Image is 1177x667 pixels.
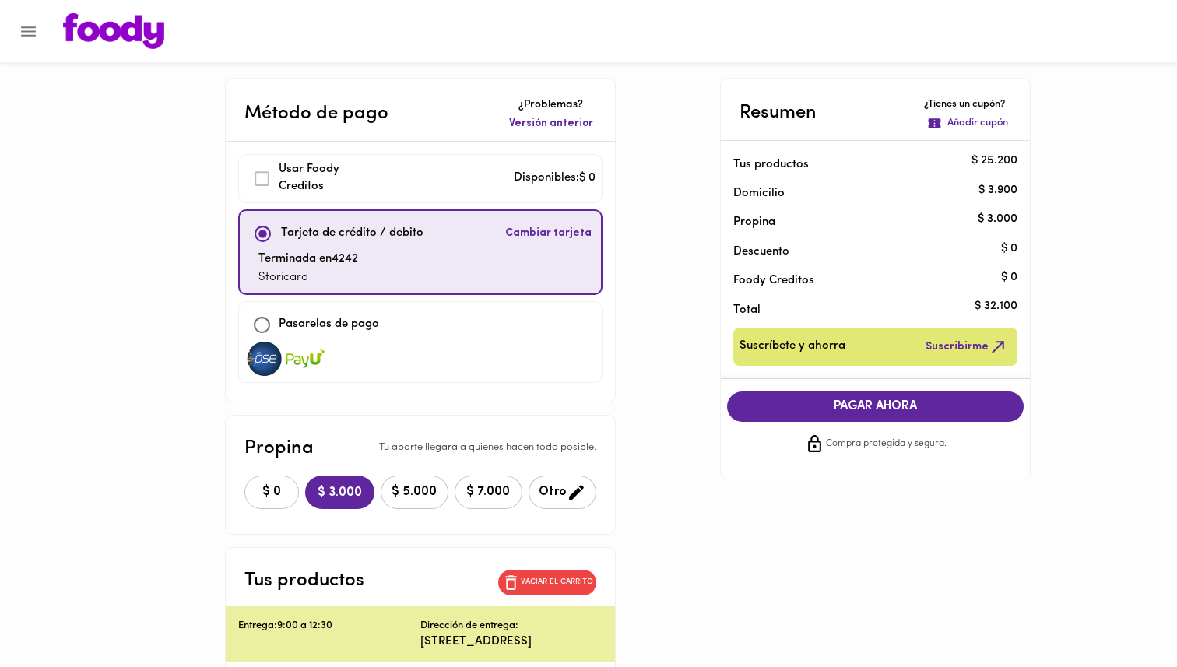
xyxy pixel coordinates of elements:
[924,113,1011,134] button: Añadir cupón
[318,486,362,500] span: $ 3.000
[529,476,596,509] button: Otro
[740,337,845,356] span: Suscríbete y ahorra
[539,483,586,502] span: Otro
[502,217,595,251] button: Cambiar tarjeta
[506,113,596,135] button: Versión anterior
[509,116,593,132] span: Versión anterior
[978,211,1017,227] p: $ 3.000
[498,570,596,595] button: Vaciar el carrito
[743,399,1009,414] span: PAGAR AHORA
[305,476,374,509] button: $ 3.000
[733,302,993,318] p: Total
[420,634,603,650] p: [STREET_ADDRESS]
[379,441,596,455] p: Tu aporte llegará a quienes hacen todo posible.
[922,334,1011,360] button: Suscribirme
[258,251,358,269] p: Terminada en 4242
[286,342,325,376] img: visa
[9,12,47,51] button: Menu
[1001,269,1017,286] p: $ 0
[279,316,379,334] p: Pasarelas de pago
[381,476,448,509] button: $ 5.000
[420,619,518,634] p: Dirección de entrega:
[947,116,1008,131] p: Añadir cupón
[521,577,593,588] p: Vaciar el carrito
[514,170,596,188] p: Disponibles: $ 0
[255,485,289,500] span: $ 0
[924,97,1011,112] p: ¿Tienes un cupón?
[244,100,388,128] p: Método de pago
[63,13,164,49] img: logo.png
[727,391,1024,422] button: PAGAR AHORA
[465,485,512,500] span: $ 7.000
[258,269,358,287] p: Storicard
[506,97,596,113] p: ¿Problemas?
[975,299,1017,315] p: $ 32.100
[391,485,438,500] span: $ 5.000
[238,619,420,634] p: Entrega: 9:00 a 12:30
[926,337,1008,356] span: Suscribirme
[281,225,423,243] p: Tarjeta de crédito / debito
[733,272,993,289] p: Foody Creditos
[733,156,993,173] p: Tus productos
[733,214,993,230] p: Propina
[971,153,1017,170] p: $ 25.200
[1087,577,1161,651] iframe: Messagebird Livechat Widget
[455,476,522,509] button: $ 7.000
[1001,240,1017,257] p: $ 0
[826,437,947,452] span: Compra protegida y segura.
[733,185,785,202] p: Domicilio
[244,476,299,509] button: $ 0
[978,182,1017,198] p: $ 3.900
[733,244,789,260] p: Descuento
[245,342,284,376] img: visa
[740,99,817,127] p: Resumen
[279,161,385,196] p: Usar Foody Creditos
[505,226,592,241] span: Cambiar tarjeta
[244,567,364,595] p: Tus productos
[244,434,314,462] p: Propina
